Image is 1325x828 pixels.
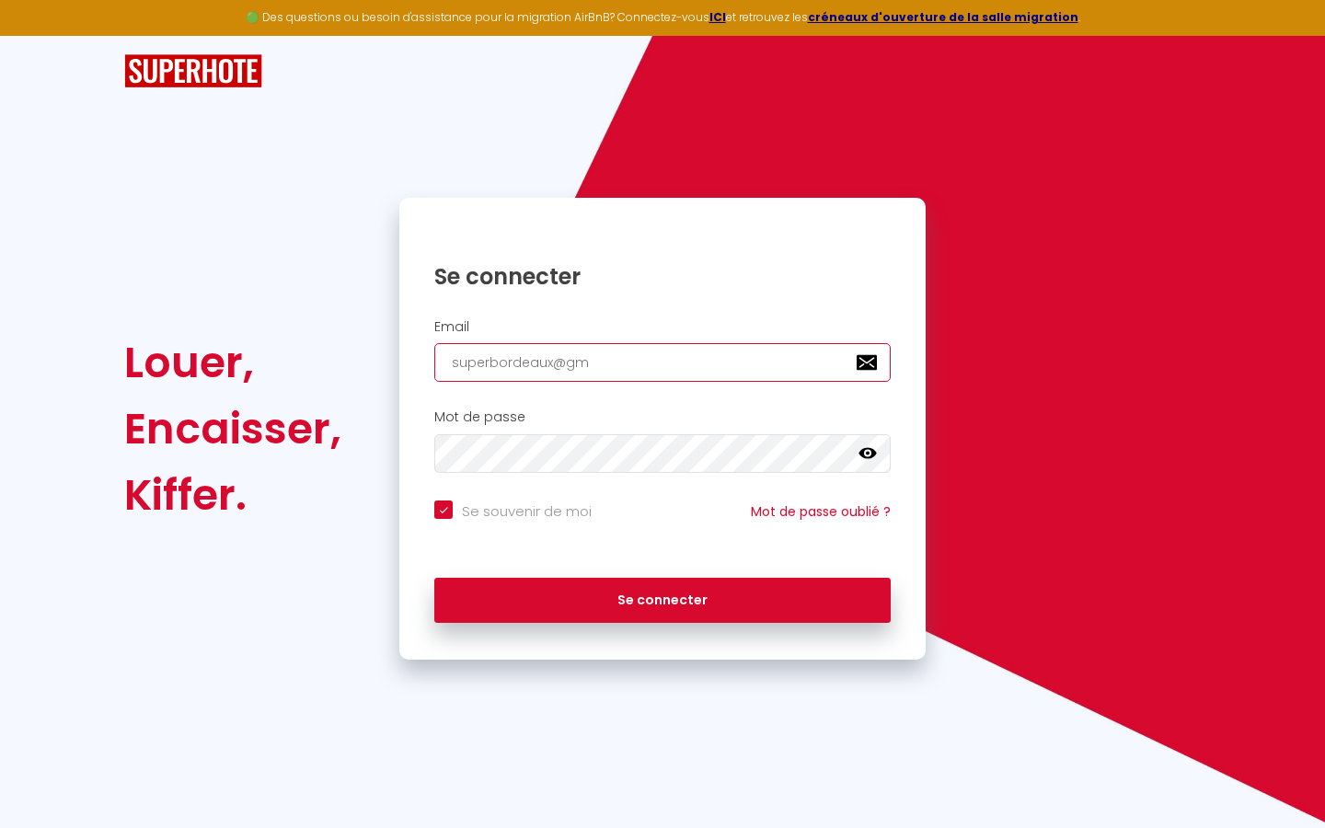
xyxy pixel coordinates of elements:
[751,502,891,521] a: Mot de passe oublié ?
[124,462,341,528] div: Kiffer.
[434,262,891,291] h1: Se connecter
[808,9,1078,25] a: créneaux d'ouverture de la salle migration
[15,7,70,63] button: Ouvrir le widget de chat LiveChat
[124,54,262,88] img: SuperHote logo
[124,329,341,396] div: Louer,
[434,578,891,624] button: Se connecter
[709,9,726,25] a: ICI
[124,396,341,462] div: Encaisser,
[434,343,891,382] input: Ton Email
[434,409,891,425] h2: Mot de passe
[434,319,891,335] h2: Email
